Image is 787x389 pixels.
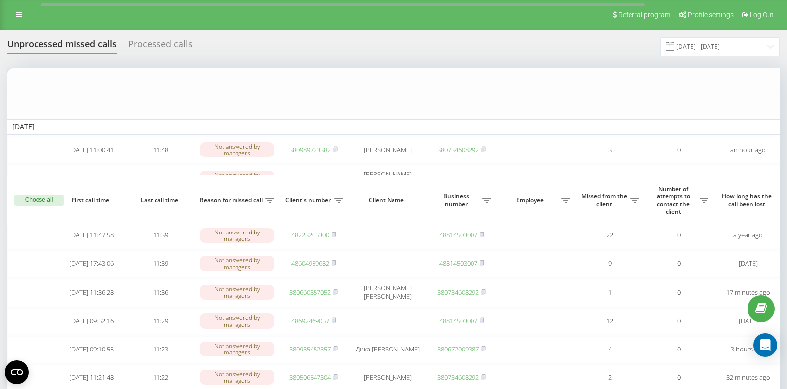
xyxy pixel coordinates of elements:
div: Not answered by managers [200,313,274,328]
a: 48692469057 [291,316,329,325]
td: 11:23 [126,336,195,362]
td: 3 hours ago [713,336,783,362]
span: Log Out [750,11,774,19]
td: 12 [575,308,644,334]
a: 48814503007 [439,259,477,268]
a: 48814503007 [439,231,477,239]
div: Not answered by managers [200,370,274,385]
td: Дика [PERSON_NAME] [348,336,427,362]
td: 0 [644,336,713,362]
td: 11:36 [126,278,195,306]
span: Employee [501,196,561,204]
td: 0 [644,278,713,306]
td: 11:48 [126,137,195,163]
span: Reason for missed call [200,196,265,204]
td: 0 [644,308,713,334]
div: Not answered by managers [200,285,274,300]
span: How long has the call been lost [721,193,775,208]
span: Business number [432,193,482,208]
div: Processed calls [128,39,193,54]
a: 48223205300 [291,231,329,239]
td: a year ago [713,222,783,248]
a: 380734608292 [437,288,479,297]
div: Not answered by managers [200,342,274,356]
a: 380935006628 [289,174,331,183]
button: Open CMP widget [5,360,29,384]
span: Profile settings [688,11,734,19]
div: Not answered by managers [200,228,274,243]
div: Not answered by managers [200,171,274,186]
button: Choose all [14,195,64,206]
td: 11:45 [126,164,195,192]
td: [DATE] [713,250,783,276]
td: 4 [575,336,644,362]
a: 380660357052 [289,288,331,297]
td: an hour ago [713,137,783,163]
a: 380989723382 [289,145,331,154]
td: [PERSON_NAME] [348,137,427,163]
a: 380506547304 [289,373,331,382]
td: 11:29 [126,308,195,334]
td: 0 [644,137,713,163]
td: [DATE] 11:00:41 [57,137,126,163]
a: 380935452357 [289,345,331,353]
td: 13 minutes ago [713,164,783,192]
td: [DATE] 17:43:06 [57,250,126,276]
td: 4 [575,164,644,192]
a: 48604959682 [291,259,329,268]
div: Unprocessed missed calls [7,39,117,54]
a: 380734608292 [437,145,479,154]
a: 380734608292 [437,174,479,183]
div: Open Intercom Messenger [753,333,777,357]
td: [DATE] 09:52:16 [57,308,126,334]
a: 380734608292 [437,373,479,382]
span: Missed from the client [580,193,630,208]
span: Referral program [618,11,670,19]
div: Not answered by managers [200,142,274,157]
td: 0 [644,250,713,276]
td: 11:39 [126,250,195,276]
span: Client's number [284,196,334,204]
td: 11:39 [126,222,195,248]
span: First call time [65,196,118,204]
td: [DATE] [713,308,783,334]
div: Not answered by managers [200,256,274,271]
td: [PERSON_NAME] [PERSON_NAME] [348,164,427,192]
span: Client Name [356,196,419,204]
td: [DATE] 11:36:28 [57,278,126,306]
td: [DATE] 11:47:58 [57,222,126,248]
span: Last call time [134,196,187,204]
td: 1 [575,278,644,306]
td: 0 [644,164,713,192]
td: 0 [644,222,713,248]
td: [PERSON_NAME] [PERSON_NAME] [348,278,427,306]
td: 3 [575,137,644,163]
td: 22 [575,222,644,248]
td: 9 [575,250,644,276]
span: Number of attempts to contact the client [649,185,700,216]
a: 380672009387 [437,345,479,353]
td: [DATE] 11:40:36 [57,164,126,192]
td: 17 minutes ago [713,278,783,306]
a: 48814503007 [439,316,477,325]
td: [DATE] 09:10:55 [57,336,126,362]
